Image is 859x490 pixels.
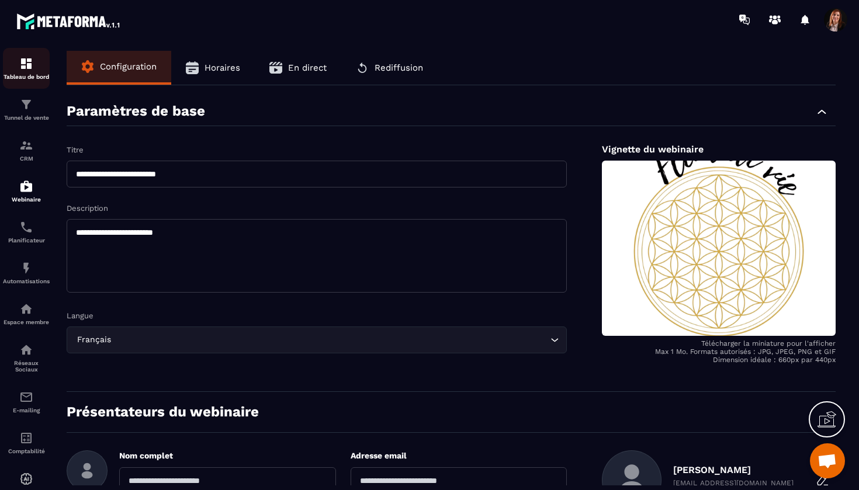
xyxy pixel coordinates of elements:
span: Configuration [100,61,157,72]
p: Max 1 Mo. Formats autorisés : JPG, JPEG, PNG et GIF [602,347,836,356]
p: Télécharger la miniature pour l'afficher [602,339,836,347]
img: automations [19,261,33,275]
p: [EMAIL_ADDRESS][DOMAIN_NAME] [673,479,794,487]
span: Rediffusion [375,62,423,73]
p: Paramètres de base [67,103,205,120]
p: CRM [3,155,50,162]
span: En direct [288,62,327,73]
img: automations [19,179,33,193]
img: accountant [19,431,33,445]
p: Tunnel de vente [3,114,50,121]
a: formationformationCRM [3,130,50,171]
p: Présentateurs du webinaire [67,404,259,421]
p: Tableau de bord [3,74,50,80]
a: automationsautomationsAutomatisations [3,252,50,293]
img: automations [19,472,33,486]
img: logo [16,11,122,32]
span: Horaires [205,62,240,73]
img: automations [19,302,33,316]
div: Search for option [67,326,567,353]
a: accountantaccountantComptabilité [3,422,50,463]
input: Search for option [113,333,548,346]
button: Horaires [171,51,255,85]
img: email [19,390,33,404]
a: Ouvrir le chat [810,443,845,478]
a: emailemailE-mailing [3,381,50,422]
a: automationsautomationsWebinaire [3,171,50,211]
p: Dimension idéale : 660px par 440px [602,356,836,364]
img: scheduler [19,220,33,234]
img: social-network [19,343,33,357]
label: Langue [67,311,93,320]
img: formation [19,98,33,112]
p: E-mailing [3,407,50,413]
a: formationformationTunnel de vente [3,89,50,130]
a: automationsautomationsEspace membre [3,293,50,334]
label: Description [67,204,108,213]
p: Webinaire [3,196,50,203]
a: schedulerschedulerPlanificateur [3,211,50,252]
img: formation [19,57,33,71]
p: Adresse email [351,450,567,461]
p: Automatisations [3,278,50,284]
span: Français [74,333,113,346]
img: formation [19,138,33,152]
button: En direct [255,51,341,85]
a: social-networksocial-networkRéseaux Sociaux [3,334,50,381]
p: Vignette du webinaire [602,144,836,155]
button: Rediffusion [341,51,438,85]
p: Nom complet [119,450,336,461]
button: Configuration [67,51,171,82]
p: [PERSON_NAME] [673,464,794,475]
p: Espace membre [3,319,50,325]
label: Titre [67,145,84,154]
p: Planificateur [3,237,50,244]
p: Comptabilité [3,448,50,454]
p: Réseaux Sociaux [3,360,50,373]
a: formationformationTableau de bord [3,48,50,89]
